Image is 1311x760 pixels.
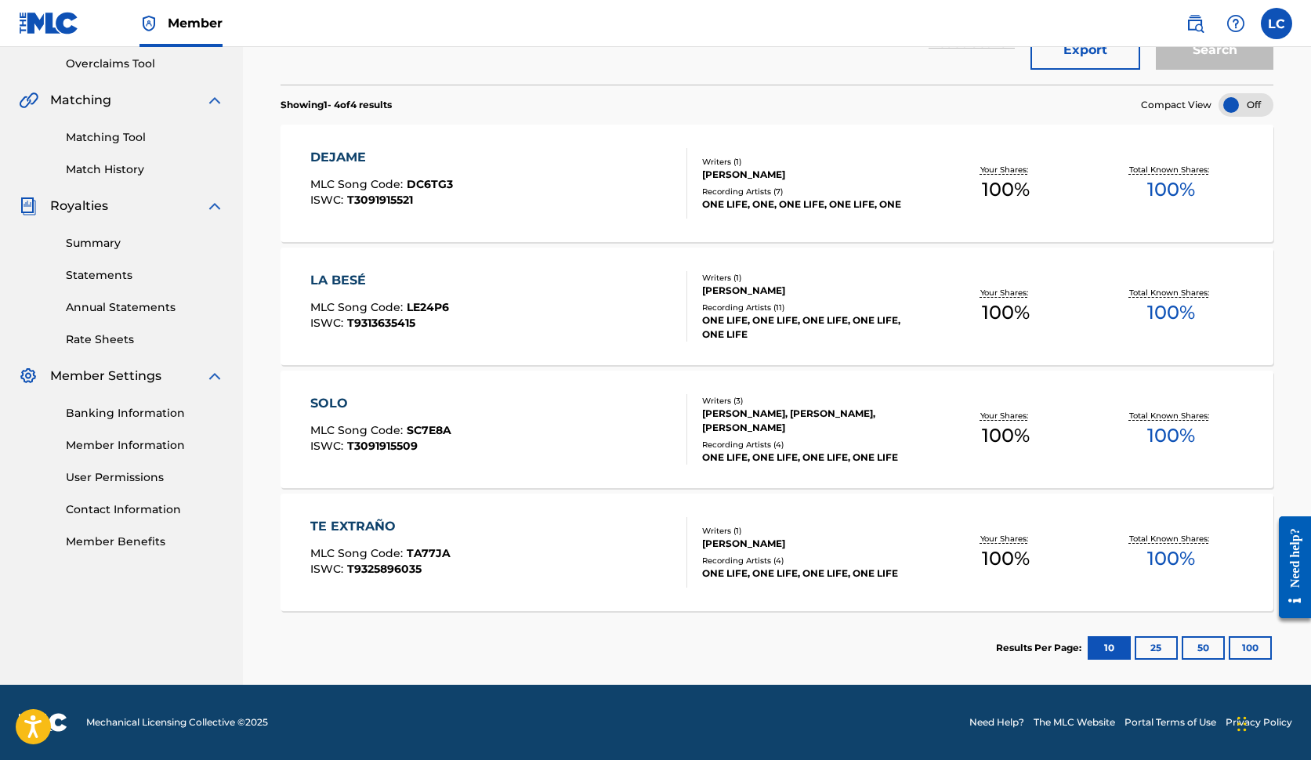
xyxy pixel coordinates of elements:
button: Export [1030,31,1140,70]
p: Results Per Page: [996,641,1085,655]
a: The MLC Website [1034,715,1115,729]
p: Total Known Shares: [1129,164,1213,176]
span: 100 % [1147,176,1195,204]
div: Recording Artists ( 4 ) [702,555,923,566]
span: ISWC : [310,193,347,207]
p: Your Shares: [980,287,1032,299]
div: Help [1220,8,1251,39]
img: expand [205,367,224,385]
div: LA BESÉ [310,271,449,290]
a: TE EXTRAÑOMLC Song Code:TA77JAISWC:T9325896035Writers (1)[PERSON_NAME]Recording Artists (4)ONE LI... [281,494,1273,611]
div: ONE LIFE, ONE LIFE, ONE LIFE, ONE LIFE [702,451,923,465]
a: Overclaims Tool [66,56,224,72]
div: Writers ( 1 ) [702,525,923,537]
span: 100 % [1147,422,1195,450]
a: LA BESÉMLC Song Code:LE24P6ISWC:T9313635415Writers (1)[PERSON_NAME]Recording Artists (11)ONE LIFE... [281,248,1273,365]
a: Contact Information [66,501,224,518]
span: SC7E8A [407,423,451,437]
span: DC6TG3 [407,177,453,191]
a: Portal Terms of Use [1124,715,1216,729]
p: Your Shares: [980,164,1032,176]
div: ONE LIFE, ONE LIFE, ONE LIFE, ONE LIFE [702,566,923,581]
p: Showing 1 - 4 of 4 results [281,98,392,112]
span: MLC Song Code : [310,546,407,560]
div: Writers ( 1 ) [702,156,923,168]
a: Privacy Policy [1226,715,1292,729]
a: Annual Statements [66,299,224,316]
button: 10 [1088,636,1131,660]
span: ISWC : [310,316,347,330]
a: SOLOMLC Song Code:SC7E8AISWC:T3091915509Writers (3)[PERSON_NAME], [PERSON_NAME], [PERSON_NAME]Rec... [281,371,1273,488]
div: Writers ( 3 ) [702,395,923,407]
div: ONE LIFE, ONE, ONE LIFE, ONE LIFE, ONE [702,197,923,212]
div: TE EXTRAÑO [310,517,451,536]
span: 100 % [982,545,1030,573]
span: TA77JA [407,546,451,560]
p: Total Known Shares: [1129,410,1213,422]
span: 100 % [982,422,1030,450]
div: Writers ( 1 ) [702,272,923,284]
span: Mechanical Licensing Collective © 2025 [86,715,268,729]
a: Need Help? [969,715,1024,729]
span: Member [168,14,223,32]
button: 50 [1182,636,1225,660]
img: search [1186,14,1204,33]
div: ONE LIFE, ONE LIFE, ONE LIFE, ONE LIFE, ONE LIFE [702,313,923,342]
img: help [1226,14,1245,33]
div: DEJAME [310,148,453,167]
div: Recording Artists ( 4 ) [702,439,923,451]
span: LE24P6 [407,300,449,314]
button: 25 [1135,636,1178,660]
span: MLC Song Code : [310,177,407,191]
div: Drag [1237,700,1247,747]
iframe: Chat Widget [1233,685,1311,760]
span: 100 % [982,176,1030,204]
span: MLC Song Code : [310,300,407,314]
span: 100 % [1147,299,1195,327]
span: ISWC : [310,439,347,453]
div: Recording Artists ( 11 ) [702,302,923,313]
p: Total Known Shares: [1129,287,1213,299]
p: Your Shares: [980,410,1032,422]
p: Total Known Shares: [1129,533,1213,545]
span: Matching [50,91,111,110]
span: Royalties [50,197,108,215]
img: Royalties [19,197,38,215]
span: MLC Song Code : [310,423,407,437]
div: User Menu [1261,8,1292,39]
span: T3091915509 [347,439,418,453]
div: Recording Artists ( 7 ) [702,186,923,197]
div: [PERSON_NAME] [702,537,923,551]
a: Public Search [1179,8,1211,39]
img: logo [19,713,67,732]
img: Matching [19,91,38,110]
button: 100 [1229,636,1272,660]
a: Banking Information [66,405,224,422]
a: Member Information [66,437,224,454]
a: Rate Sheets [66,331,224,348]
img: MLC Logo [19,12,79,34]
span: T9313635415 [347,316,415,330]
span: T3091915521 [347,193,413,207]
img: Top Rightsholder [139,14,158,33]
div: [PERSON_NAME], [PERSON_NAME], [PERSON_NAME] [702,407,923,435]
a: Matching Tool [66,129,224,146]
img: Member Settings [19,367,38,385]
div: [PERSON_NAME] [702,168,923,182]
img: expand [205,91,224,110]
a: Statements [66,267,224,284]
div: [PERSON_NAME] [702,284,923,298]
span: 100 % [982,299,1030,327]
iframe: Resource Center [1267,501,1311,635]
span: Member Settings [50,367,161,385]
img: expand [205,197,224,215]
p: Your Shares: [980,533,1032,545]
span: T9325896035 [347,562,422,576]
a: DEJAMEMLC Song Code:DC6TG3ISWC:T3091915521Writers (1)[PERSON_NAME]Recording Artists (7)ONE LIFE, ... [281,125,1273,242]
span: 100 % [1147,545,1195,573]
span: Compact View [1141,98,1211,112]
a: User Permissions [66,469,224,486]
